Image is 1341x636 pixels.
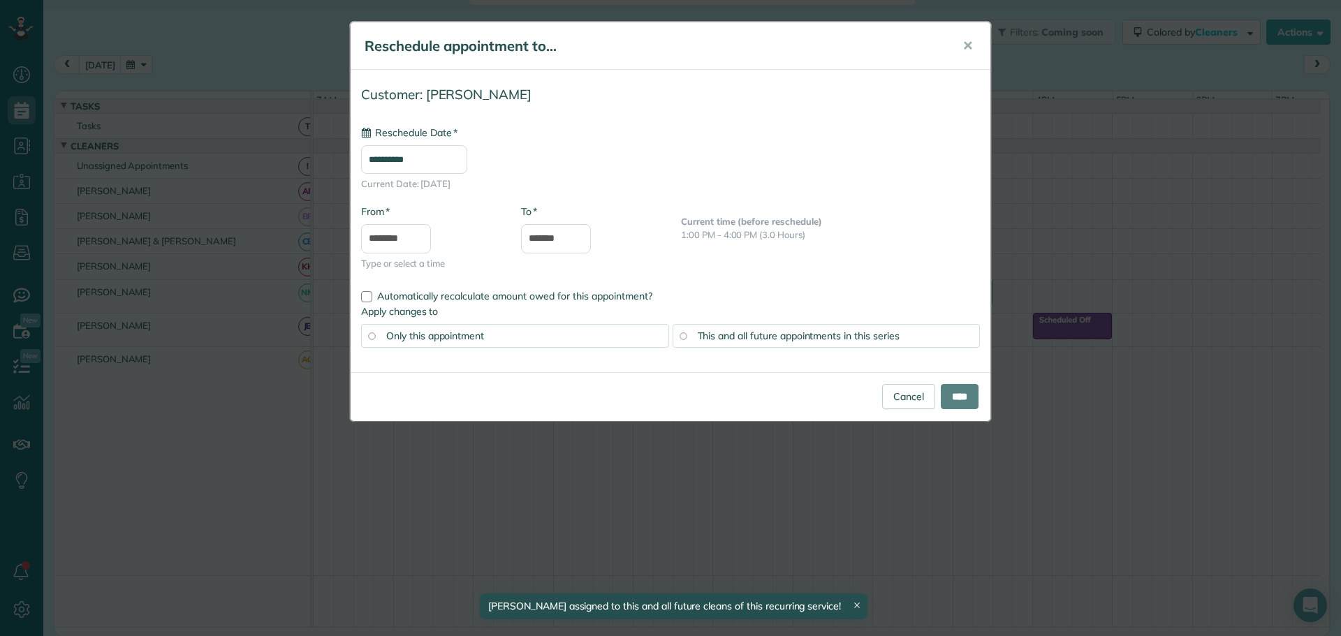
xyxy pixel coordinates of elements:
span: Current Date: [DATE] [361,177,980,191]
b: Current time (before reschedule) [681,216,822,227]
span: This and all future appointments in this series [698,330,900,342]
p: 1:00 PM - 4:00 PM (3.0 Hours) [681,228,980,242]
label: Apply changes to [361,304,980,318]
input: This and all future appointments in this series [680,332,687,339]
span: Only this appointment [386,330,484,342]
label: To [521,205,537,219]
span: Type or select a time [361,257,500,270]
span: ✕ [962,38,973,54]
input: Only this appointment [368,332,375,339]
a: Cancel [882,384,935,409]
h5: Reschedule appointment to... [365,36,943,56]
label: From [361,205,390,219]
span: Automatically recalculate amount owed for this appointment? [377,290,652,302]
label: Reschedule Date [361,126,457,140]
h4: Customer: [PERSON_NAME] [361,87,980,102]
div: [PERSON_NAME] assigned to this and all future cleans of this recurring service! [480,593,867,619]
